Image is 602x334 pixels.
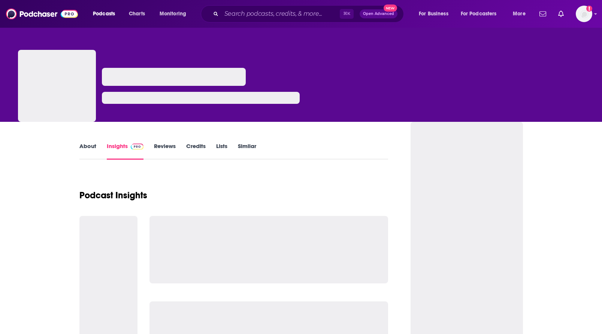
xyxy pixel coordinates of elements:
[456,8,508,20] button: open menu
[419,9,448,19] span: For Business
[154,142,176,160] a: Reviews
[360,9,397,18] button: Open AdvancedNew
[536,7,549,20] a: Show notifications dropdown
[79,190,147,201] h1: Podcast Insights
[107,142,144,160] a: InsightsPodchaser Pro
[160,9,186,19] span: Monitoring
[513,9,526,19] span: More
[129,9,145,19] span: Charts
[208,5,411,22] div: Search podcasts, credits, & more...
[6,7,78,21] img: Podchaser - Follow, Share and Rate Podcasts
[508,8,535,20] button: open menu
[124,8,149,20] a: Charts
[88,8,125,20] button: open menu
[154,8,196,20] button: open menu
[414,8,458,20] button: open menu
[186,142,206,160] a: Credits
[238,142,256,160] a: Similar
[555,7,567,20] a: Show notifications dropdown
[221,8,340,20] input: Search podcasts, credits, & more...
[586,6,592,12] svg: Add a profile image
[216,142,227,160] a: Lists
[131,144,144,150] img: Podchaser Pro
[363,12,394,16] span: Open Advanced
[340,9,354,19] span: ⌘ K
[93,9,115,19] span: Podcasts
[384,4,397,12] span: New
[576,6,592,22] button: Show profile menu
[576,6,592,22] span: Logged in as kindrieri
[576,6,592,22] img: User Profile
[461,9,497,19] span: For Podcasters
[79,142,96,160] a: About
